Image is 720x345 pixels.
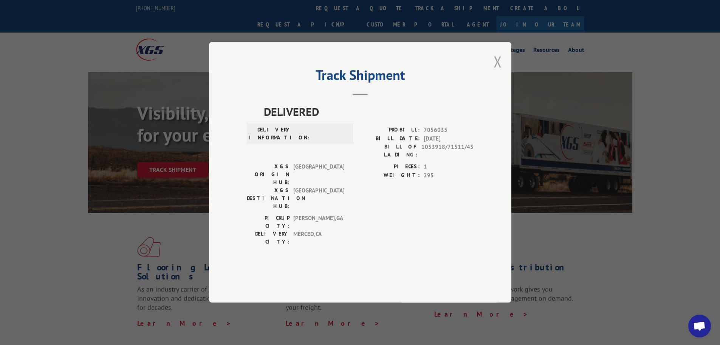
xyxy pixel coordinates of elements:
span: [GEOGRAPHIC_DATA] [293,187,344,211]
label: XGS DESTINATION HUB: [247,187,290,211]
label: PIECES: [360,163,420,172]
span: 1053918/71511/45 [421,143,474,159]
label: BILL DATE: [360,134,420,143]
label: BILL OF LADING: [360,143,418,159]
h2: Track Shipment [247,70,474,84]
span: 295 [424,171,474,180]
button: Close modal [494,52,502,72]
label: PROBILL: [360,126,420,135]
span: [DATE] [424,134,474,143]
span: 7056035 [424,126,474,135]
span: [GEOGRAPHIC_DATA] [293,163,344,187]
div: Open chat [688,315,711,337]
label: DELIVERY CITY: [247,230,290,246]
label: DELIVERY INFORMATION: [249,126,292,142]
span: MERCED , CA [293,230,344,246]
span: DELIVERED [264,103,474,120]
label: PICKUP CITY: [247,214,290,230]
span: 1 [424,163,474,172]
label: XGS ORIGIN HUB: [247,163,290,187]
span: [PERSON_NAME] , GA [293,214,344,230]
label: WEIGHT: [360,171,420,180]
